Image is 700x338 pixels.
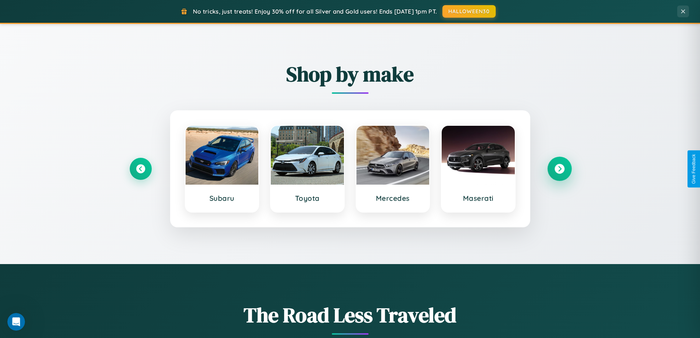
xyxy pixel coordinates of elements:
button: HALLOWEEN30 [442,5,496,18]
span: No tricks, just treats! Enjoy 30% off for all Silver and Gold users! Ends [DATE] 1pm PT. [193,8,437,15]
h1: The Road Less Traveled [130,301,571,329]
div: Give Feedback [691,154,696,184]
h3: Subaru [193,194,251,203]
iframe: Intercom live chat [7,313,25,331]
h2: Shop by make [130,60,571,88]
h3: Mercedes [364,194,422,203]
h3: Maserati [449,194,507,203]
h3: Toyota [278,194,337,203]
